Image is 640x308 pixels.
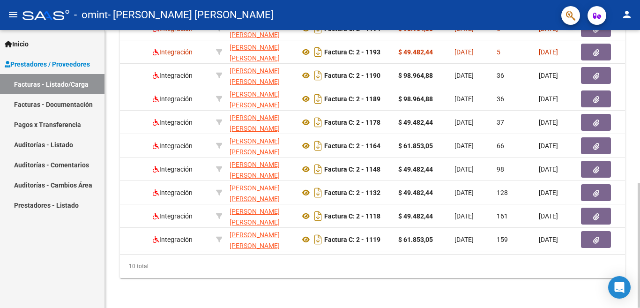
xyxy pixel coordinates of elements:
[539,236,558,243] span: [DATE]
[312,68,324,83] i: Descargar documento
[497,165,504,173] span: 98
[398,189,433,196] strong: $ 49.482,44
[230,136,292,156] div: 27270657511
[539,95,558,103] span: [DATE]
[230,230,292,249] div: 27270657511
[608,276,631,299] div: Open Intercom Messenger
[230,137,280,156] span: [PERSON_NAME] [PERSON_NAME]
[398,72,433,79] strong: $ 98.964,88
[324,95,380,103] strong: Factura C: 2 - 1189
[324,212,380,220] strong: Factura C: 2 - 1118
[230,44,280,62] span: [PERSON_NAME] [PERSON_NAME]
[539,142,558,150] span: [DATE]
[230,231,280,249] span: [PERSON_NAME] [PERSON_NAME]
[230,183,292,203] div: 27270657511
[454,142,474,150] span: [DATE]
[153,95,193,103] span: Integración
[497,48,500,56] span: 5
[324,142,380,150] strong: Factura C: 2 - 1164
[497,189,508,196] span: 128
[497,212,508,220] span: 161
[324,48,380,56] strong: Factura C: 2 - 1193
[230,114,280,132] span: [PERSON_NAME] [PERSON_NAME]
[324,72,380,79] strong: Factura C: 2 - 1190
[312,45,324,60] i: Descargar documento
[153,165,193,173] span: Integración
[312,209,324,224] i: Descargar documento
[324,189,380,196] strong: Factura C: 2 - 1132
[312,232,324,247] i: Descargar documento
[230,206,292,226] div: 27270657511
[324,119,380,126] strong: Factura C: 2 - 1178
[312,115,324,130] i: Descargar documento
[312,185,324,200] i: Descargar documento
[153,72,193,79] span: Integración
[324,165,380,173] strong: Factura C: 2 - 1148
[312,162,324,177] i: Descargar documento
[312,91,324,106] i: Descargar documento
[230,42,292,62] div: 27270657511
[539,189,558,196] span: [DATE]
[230,208,280,226] span: [PERSON_NAME] [PERSON_NAME]
[230,161,280,179] span: [PERSON_NAME] [PERSON_NAME]
[398,165,433,173] strong: $ 49.482,44
[539,48,558,56] span: [DATE]
[539,72,558,79] span: [DATE]
[230,113,292,132] div: 27270657511
[454,119,474,126] span: [DATE]
[230,67,280,85] span: [PERSON_NAME] [PERSON_NAME]
[153,212,193,220] span: Integración
[7,9,19,20] mat-icon: menu
[497,142,504,150] span: 66
[497,236,508,243] span: 159
[153,189,193,196] span: Integración
[153,119,193,126] span: Integración
[230,66,292,85] div: 27270657511
[312,138,324,153] i: Descargar documento
[230,159,292,179] div: 27270657511
[539,119,558,126] span: [DATE]
[230,89,292,109] div: 27270657511
[120,255,625,278] div: 10 total
[398,236,433,243] strong: $ 61.853,05
[230,184,280,203] span: [PERSON_NAME] [PERSON_NAME]
[108,5,274,25] span: - [PERSON_NAME] [PERSON_NAME]
[497,119,504,126] span: 37
[398,142,433,150] strong: $ 61.853,05
[398,119,433,126] strong: $ 49.482,44
[497,72,504,79] span: 36
[454,95,474,103] span: [DATE]
[398,212,433,220] strong: $ 49.482,44
[324,236,380,243] strong: Factura C: 2 - 1119
[539,212,558,220] span: [DATE]
[621,9,633,20] mat-icon: person
[398,48,433,56] strong: $ 49.482,44
[454,165,474,173] span: [DATE]
[454,48,474,56] span: [DATE]
[454,212,474,220] span: [DATE]
[398,95,433,103] strong: $ 98.964,88
[454,189,474,196] span: [DATE]
[454,236,474,243] span: [DATE]
[539,165,558,173] span: [DATE]
[454,72,474,79] span: [DATE]
[324,25,380,32] strong: Factura C: 2 - 1194
[153,142,193,150] span: Integración
[153,236,193,243] span: Integración
[5,59,90,69] span: Prestadores / Proveedores
[74,5,108,25] span: - omint
[153,48,193,56] span: Integración
[497,95,504,103] span: 36
[5,39,29,49] span: Inicio
[230,90,280,109] span: [PERSON_NAME] [PERSON_NAME]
